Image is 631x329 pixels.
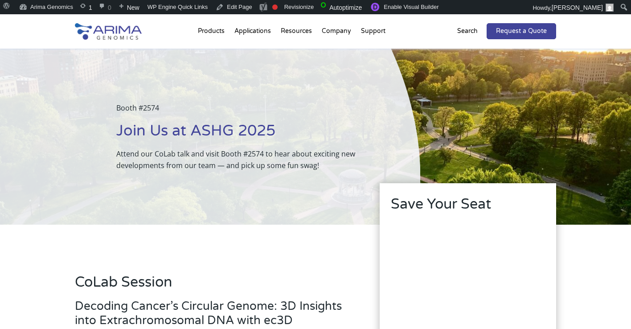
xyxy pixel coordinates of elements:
div: Focus keyphrase not set [272,4,278,10]
span: [PERSON_NAME] [552,4,603,11]
a: Request a Quote [487,23,556,39]
h2: CoLab Session [75,272,353,299]
h2: Save Your Seat [391,194,545,221]
p: Search [457,25,478,37]
p: Booth #2574 [116,102,376,121]
p: Attend our CoLab talk and visit Booth #2574 to hear about exciting new developments from our team... [116,148,376,171]
img: Arima-Genomics-logo [75,23,142,40]
h1: Join Us at ASHG 2025 [116,121,376,148]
